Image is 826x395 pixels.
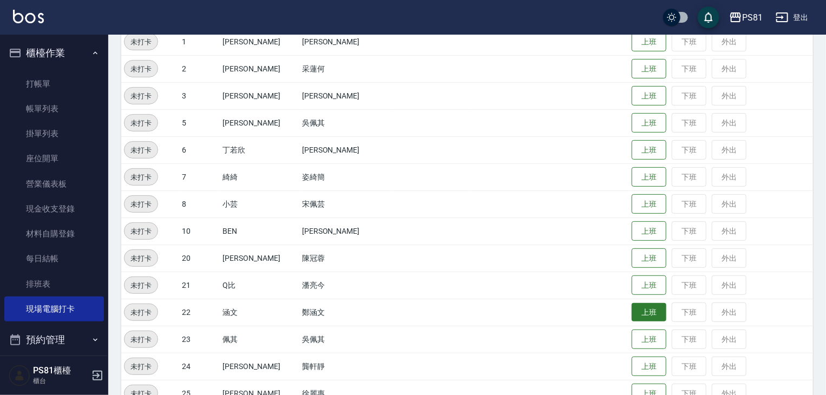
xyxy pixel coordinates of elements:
td: 小芸 [220,190,299,218]
td: [PERSON_NAME] [220,82,299,109]
button: 櫃檯作業 [4,39,104,67]
td: [PERSON_NAME] [220,28,299,55]
button: 上班 [632,194,666,214]
td: Q比 [220,272,299,299]
td: [PERSON_NAME] [299,82,391,109]
a: 營業儀表板 [4,172,104,196]
td: 龔軒靜 [299,353,391,380]
td: [PERSON_NAME] [299,218,391,245]
span: 未打卡 [124,172,158,183]
button: 上班 [632,221,666,241]
a: 材料自購登錄 [4,221,104,246]
td: 10 [179,218,220,245]
span: 未打卡 [124,36,158,48]
a: 每日結帳 [4,246,104,271]
td: [PERSON_NAME] [220,109,299,136]
span: 未打卡 [124,226,158,237]
a: 排班表 [4,272,104,297]
button: 上班 [632,86,666,106]
a: 帳單列表 [4,96,104,121]
td: 陳冠蓉 [299,245,391,272]
span: 未打卡 [124,307,158,318]
td: 23 [179,326,220,353]
button: 上班 [632,303,666,322]
a: 座位開單 [4,146,104,171]
img: Logo [13,10,44,23]
span: 未打卡 [124,117,158,129]
td: 20 [179,245,220,272]
td: 1 [179,28,220,55]
button: PS81 [725,6,767,29]
p: 櫃台 [33,376,88,386]
td: 7 [179,163,220,190]
td: [PERSON_NAME] [220,353,299,380]
a: 現場電腦打卡 [4,297,104,321]
td: 綺綺 [220,163,299,190]
a: 現金收支登錄 [4,196,104,221]
td: 鄭涵文 [299,299,391,326]
button: 上班 [632,167,666,187]
button: 上班 [632,59,666,79]
td: 2 [179,55,220,82]
span: 未打卡 [124,144,158,156]
img: Person [9,365,30,386]
span: 未打卡 [124,334,158,345]
td: 22 [179,299,220,326]
button: 上班 [632,248,666,268]
button: 上班 [632,330,666,350]
td: 丁若欣 [220,136,299,163]
button: save [698,6,719,28]
td: 采蓮何 [299,55,391,82]
button: 上班 [632,275,666,295]
td: 佩其 [220,326,299,353]
td: [PERSON_NAME] [299,136,391,163]
span: 未打卡 [124,280,158,291]
a: 打帳單 [4,71,104,96]
span: 未打卡 [124,361,158,372]
td: 8 [179,190,220,218]
td: 潘亮今 [299,272,391,299]
button: 上班 [632,140,666,160]
td: 21 [179,272,220,299]
td: 5 [179,109,220,136]
span: 未打卡 [124,253,158,264]
td: 宋佩芸 [299,190,391,218]
td: 3 [179,82,220,109]
button: 上班 [632,113,666,133]
td: 姿綺簡 [299,163,391,190]
button: 上班 [632,32,666,52]
td: [PERSON_NAME] [220,55,299,82]
h5: PS81櫃檯 [33,365,88,376]
td: 6 [179,136,220,163]
span: 未打卡 [124,90,158,102]
button: 報表及分析 [4,354,104,382]
span: 未打卡 [124,63,158,75]
div: PS81 [742,11,763,24]
td: 涵文 [220,299,299,326]
span: 未打卡 [124,199,158,210]
button: 登出 [771,8,813,28]
a: 掛單列表 [4,121,104,146]
td: [PERSON_NAME] [299,28,391,55]
td: 吳佩其 [299,326,391,353]
button: 預約管理 [4,326,104,354]
td: [PERSON_NAME] [220,245,299,272]
td: 吳佩其 [299,109,391,136]
td: 24 [179,353,220,380]
button: 上班 [632,357,666,377]
td: BEN [220,218,299,245]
